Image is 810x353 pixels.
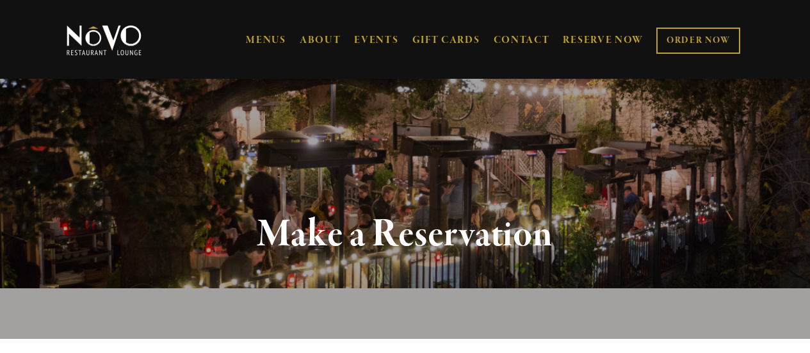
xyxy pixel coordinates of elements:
[494,28,550,53] a: CONTACT
[563,28,644,53] a: RESERVE NOW
[246,34,286,47] a: MENUS
[257,210,553,259] strong: Make a Reservation
[656,28,740,54] a: ORDER NOW
[300,34,341,47] a: ABOUT
[412,28,480,53] a: GIFT CARDS
[64,24,144,56] img: Novo Restaurant &amp; Lounge
[354,34,398,47] a: EVENTS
